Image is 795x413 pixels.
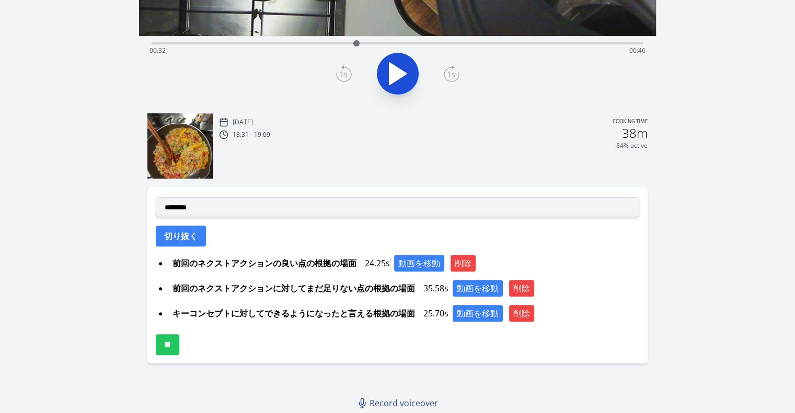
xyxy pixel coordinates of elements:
p: 84% active [616,141,648,150]
span: キーコンセプトに対してできるようになったと言える根拠の場面 [168,305,419,322]
span: 前回のネクストアクションに対してまだ足りない点の根拠の場面 [168,280,419,297]
span: 前回のネクストアクションの良い点の根拠の場面 [168,255,361,272]
button: 削除 [509,280,534,297]
p: [DATE] [233,118,253,126]
h2: 38m [622,127,648,139]
p: Cooking time [613,117,648,127]
button: 削除 [509,305,534,322]
button: 動画を移動 [394,255,444,272]
button: 切り抜く [156,226,206,246]
button: 動画を移動 [453,280,503,297]
button: 削除 [451,255,476,272]
img: 250930093157_thumb.jpeg [147,113,213,179]
span: Record voiceover [370,397,438,409]
p: 18:31 - 19:09 [233,131,270,139]
button: 動画を移動 [453,305,503,322]
span: 00:32 [149,46,166,55]
div: 25.70s [168,305,639,322]
div: 35.58s [168,280,639,297]
span: 00:46 [629,46,646,55]
div: 24.25s [168,255,639,272]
